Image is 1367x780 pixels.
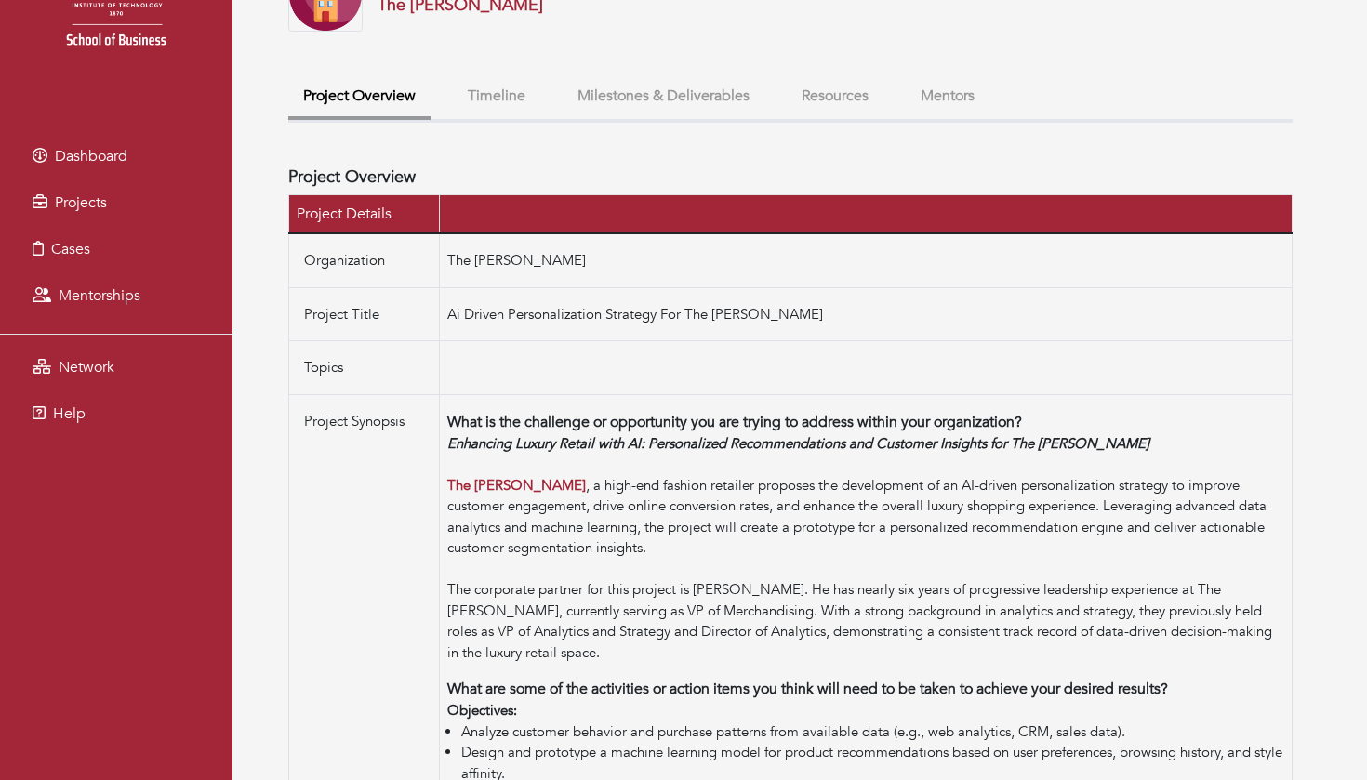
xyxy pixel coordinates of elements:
[289,233,440,287] td: Organization
[439,233,1292,287] td: The [PERSON_NAME]
[55,192,107,213] span: Projects
[563,76,764,116] button: Milestones & Deliverables
[447,701,517,720] strong: Objectives:
[51,239,90,259] span: Cases
[55,146,127,166] span: Dashboard
[288,167,1293,188] h4: Project Overview
[447,433,1284,664] div: , a high-end fashion retailer proposes the development of an AI-driven personalization strategy t...
[53,403,86,424] span: Help
[787,76,883,116] button: Resources
[447,476,586,495] a: The [PERSON_NAME]
[5,184,228,221] a: Projects
[5,231,228,268] a: Cases
[289,287,440,341] td: Project Title
[5,138,228,175] a: Dashboard
[447,434,1149,453] em: Enhancing Luxury Retail with AI: Personalized Recommendations and Customer Insights for The [PERS...
[447,411,1284,433] p: What is the challenge or opportunity you are trying to address within your organization?
[906,76,989,116] button: Mentors
[59,285,140,306] span: Mentorships
[461,721,1284,743] li: Analyze customer behavior and purchase patterns from available data (e.g., web analytics, CRM, sa...
[289,195,440,234] th: Project Details
[439,287,1292,341] td: Ai Driven Personalization Strategy For The [PERSON_NAME]
[289,341,440,395] td: Topics
[59,357,114,377] span: Network
[5,277,228,314] a: Mentorships
[5,349,228,386] a: Network
[447,678,1284,700] p: What are some of the activities or action items you think will need to be taken to achieve your d...
[288,76,431,120] button: Project Overview
[453,76,540,116] button: Timeline
[5,395,228,432] a: Help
